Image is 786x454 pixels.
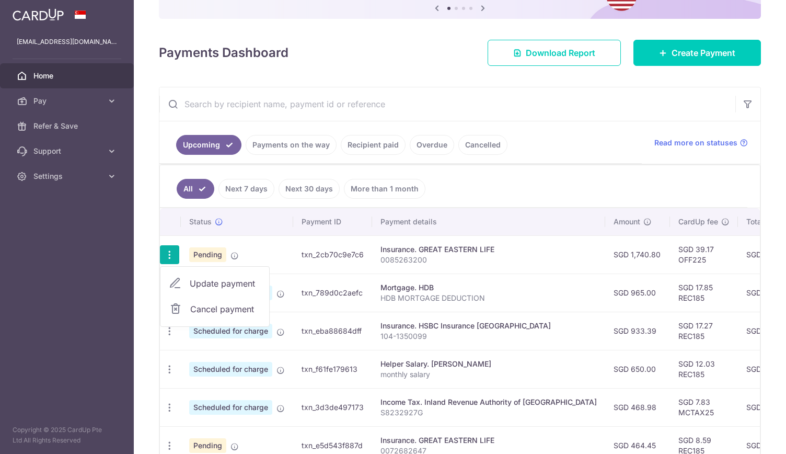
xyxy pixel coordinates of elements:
td: SGD 17.85 REC185 [670,274,738,312]
a: Next 7 days [218,179,274,199]
td: SGD 39.17 OFF225 [670,235,738,274]
a: Read more on statuses [654,138,748,148]
span: Scheduled for charge [189,324,272,338]
p: HDB MORTGAGE DEDUCTION [380,293,597,303]
span: CardUp fee [678,217,718,227]
th: Payment details [372,208,605,235]
span: Support [33,146,102,156]
th: Payment ID [293,208,372,235]
a: Overdue [410,135,454,155]
a: More than 1 month [344,179,425,199]
a: Cancelled [458,135,507,155]
span: Scheduled for charge [189,400,272,415]
td: SGD 468.98 [605,388,670,426]
span: Read more on statuses [654,138,737,148]
td: txn_eba88684dff [293,312,372,350]
div: Insurance. GREAT EASTERN LIFE [380,244,597,255]
span: Pending [189,438,226,453]
span: Pending [189,247,226,262]
img: CardUp [13,8,64,21]
span: Pay [33,96,102,106]
p: 0085263200 [380,255,597,265]
div: Helper Salary. [PERSON_NAME] [380,359,597,369]
span: Settings [33,171,102,181]
a: Download Report [488,40,621,66]
div: Mortgage. HDB [380,282,597,293]
input: Search by recipient name, payment id or reference [159,87,735,121]
p: monthly salary [380,369,597,380]
td: SGD 933.39 [605,312,670,350]
td: txn_2cb70c9e7c6 [293,235,372,274]
span: Create Payment [672,47,735,59]
span: Download Report [526,47,595,59]
a: All [177,179,214,199]
td: txn_3d3de497173 [293,388,372,426]
td: txn_789d0c2aefc [293,274,372,312]
div: Insurance. HSBC Insurance [GEOGRAPHIC_DATA] [380,321,597,331]
p: S8232927G [380,407,597,418]
p: 104-1350099 [380,331,597,342]
a: Recipient paid [341,135,406,155]
span: Refer & Save [33,121,102,131]
a: Create Payment [633,40,761,66]
span: Amount [614,217,640,227]
td: SGD 650.00 [605,350,670,388]
span: Status [189,217,212,227]
a: Payments on the way [246,135,337,155]
p: [EMAIL_ADDRESS][DOMAIN_NAME] [17,37,117,47]
td: SGD 1,740.80 [605,235,670,274]
td: SGD 17.27 REC185 [670,312,738,350]
a: Upcoming [176,135,241,155]
span: Home [33,71,102,81]
div: Income Tax. Inland Revenue Authority of [GEOGRAPHIC_DATA] [380,397,597,407]
td: SGD 12.03 REC185 [670,350,738,388]
td: txn_f61fe179613 [293,350,372,388]
td: SGD 965.00 [605,274,670,312]
span: Scheduled for charge [189,362,272,377]
a: Next 30 days [279,179,340,199]
div: Insurance. GREAT EASTERN LIFE [380,435,597,446]
h4: Payments Dashboard [159,43,288,62]
span: Total amt. [746,217,781,227]
td: SGD 7.83 MCTAX25 [670,388,738,426]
